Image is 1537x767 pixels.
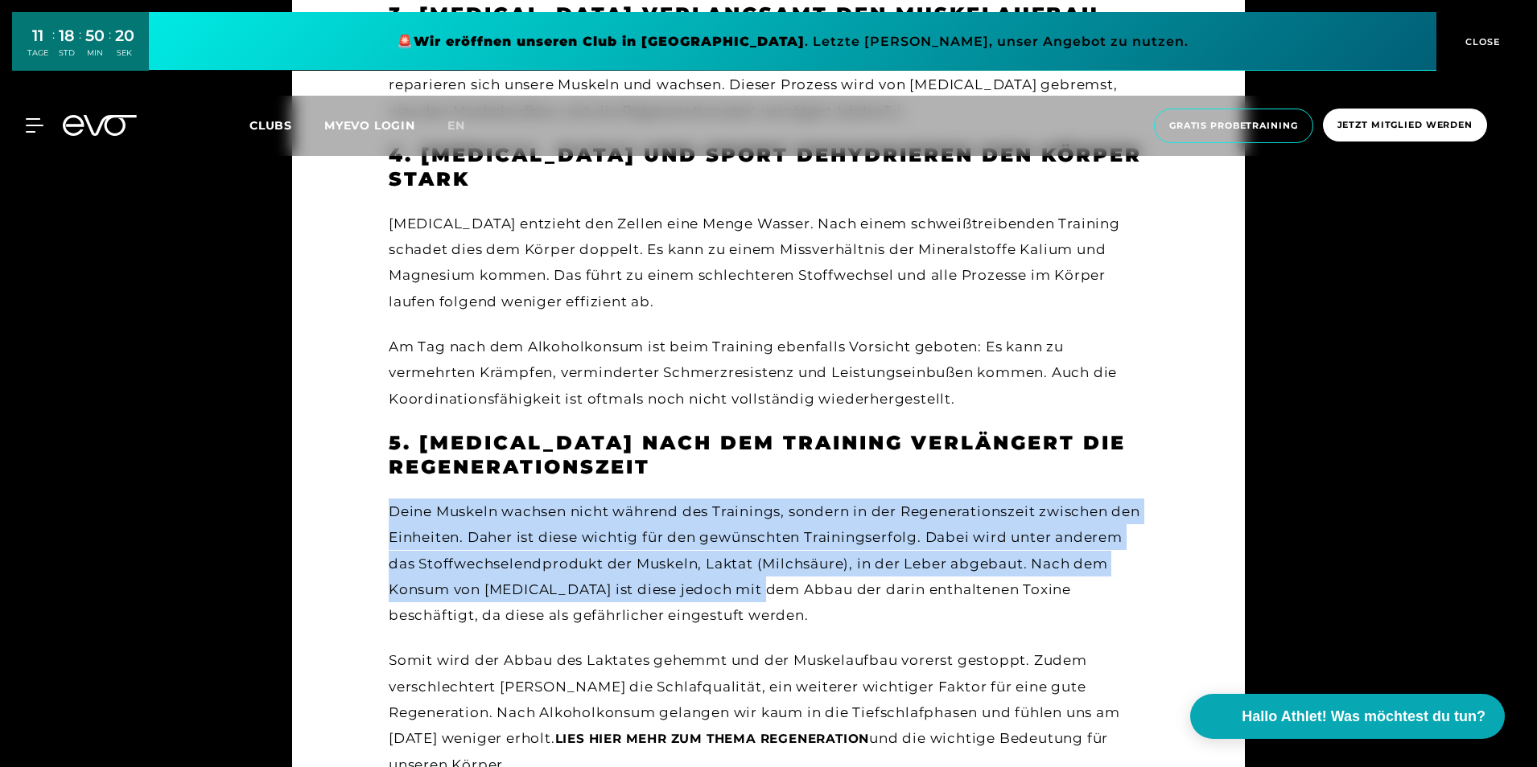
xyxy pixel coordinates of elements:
button: CLOSE [1436,12,1525,71]
div: SEK [115,47,134,59]
div: 18 [59,24,75,47]
span: CLOSE [1461,35,1501,49]
span: Hallo Athlet! Was möchtest du tun? [1242,706,1485,728]
div: Am Tag nach dem Alkoholkonsum ist beim Training ebenfalls Vorsicht geboten: Es kann zu vermehrten... [389,334,1148,412]
div: Deine Muskeln wachsen nicht während des Trainings, sondern in der Regenerationszeit zwischen den ... [389,498,1148,628]
div: 50 [85,24,105,47]
a: MYEVO LOGIN [324,118,415,133]
div: [MEDICAL_DATA] entzieht den Zellen eine Menge Wasser. Nach einem schweißtreibenden Training schad... [389,211,1148,314]
span: Clubs [249,118,292,133]
h3: 5. [MEDICAL_DATA] nach dem Training verlängert die Regenerationszeit [389,431,1148,479]
a: en [447,117,484,135]
div: 11 [27,24,48,47]
div: : [79,26,81,68]
span: Gratis Probetraining [1169,119,1298,133]
div: MIN [85,47,105,59]
a: Clubs [249,117,324,133]
div: STD [59,47,75,59]
div: 20 [115,24,134,47]
span: Lies hier mehr zum Thema Regeneration [555,731,870,746]
span: Jetzt Mitglied werden [1337,118,1473,132]
div: : [52,26,55,68]
div: TAGE [27,47,48,59]
a: Jetzt Mitglied werden [1318,109,1492,143]
a: Gratis Probetraining [1149,109,1318,143]
span: en [447,118,465,133]
div: : [109,26,111,68]
button: Hallo Athlet! Was möchtest du tun? [1190,694,1505,739]
a: Lies hier mehr zum Thema Regeneration [555,730,870,746]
